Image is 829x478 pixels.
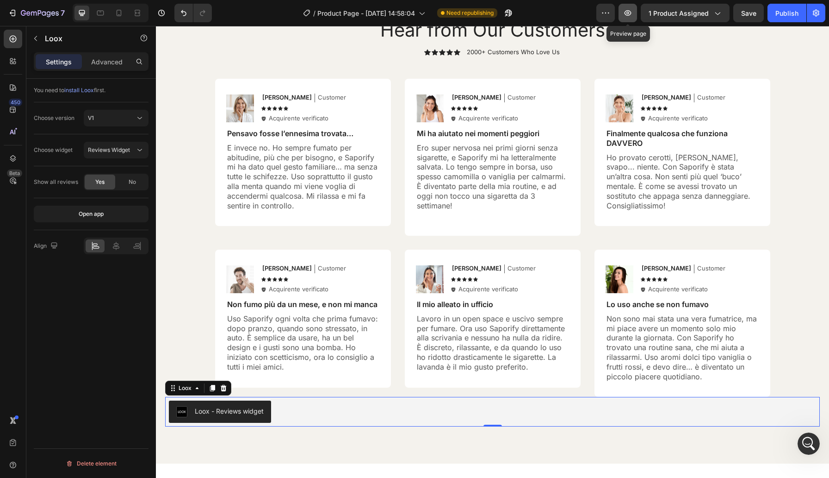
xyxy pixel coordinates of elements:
span: Save [741,9,756,17]
p: Lo uso anche se non fumavo [451,274,602,283]
p: Loox [45,33,124,44]
span: Yes [95,178,105,186]
p: [PERSON_NAME] [106,239,156,246]
span: 1 product assigned [649,8,709,18]
p: 7 [61,7,65,19]
button: Loox - Reviews widget [13,375,115,397]
img: gempages_577869117764141756-6b10bd7b-c518-48e3-afa8-23eff3426771.png [450,239,477,267]
div: Loox [21,358,37,366]
p: Customer [352,68,380,75]
span: Product Page - [DATE] 14:58:04 [317,8,415,18]
iframe: Intercom live chat [798,433,820,455]
p: Customer [162,68,190,75]
p: Acquirente verificato [303,88,362,96]
p: Acquirente verificato [492,259,552,267]
p: Non sono mai stata una vera fumatrice, ma mi piace avere un momento solo mio durante la giornata.... [451,288,602,356]
p: Customer [352,239,380,246]
button: V1 [84,110,148,126]
span: No [129,178,136,186]
div: Beta [7,170,22,177]
p: Acquirente verificato [303,259,362,267]
p: Advanced [91,57,123,67]
button: Delete element [34,456,148,471]
div: Choose version [34,114,74,122]
p: Acquirente verificato [113,88,173,96]
div: Show all reviews [34,178,78,186]
p: Settings [46,57,72,67]
p: Ero super nervosa nei primi giorni senza sigarette, e Saporify mi ha letteralmente salvata. Lo te... [261,117,413,185]
div: Delete element [66,458,117,469]
p: Mi ha aiutato nei momenti peggiori [261,103,413,113]
div: Publish [775,8,798,18]
p: [PERSON_NAME] [296,68,346,75]
p: [PERSON_NAME] [106,68,156,75]
p: Pensavo fosse l’ennesima trovata… [71,103,223,113]
p: Finalmente qualcosa che funziona DAVVERO [451,103,602,122]
span: Add section [315,451,359,461]
img: gempages_577869117764141756-cded936a-e819-4fad-8703-b3eb17f3c966.png [70,239,98,267]
p: Acquirente verificato [113,259,173,267]
div: Undo/Redo [174,4,212,22]
div: Choose widget [34,146,73,154]
p: Ho provato cerotti, [PERSON_NAME], svapo... niente. Con Saporify è stata un’altra cosa. Non senti... [451,127,602,185]
img: gempages_577869117764141756-1e9554b4-412c-410b-b78a-1ad8c9d6f88c.png [260,69,288,96]
button: Save [733,4,764,22]
img: gempages_577869117764141756-adefade8-6d0e-41d3-93f4-3a30c55b3e1a.png [70,69,98,96]
span: Need republishing [446,9,494,17]
span: / [313,8,316,18]
img: gempages_577869117764141756-aadd38b8-b600-4121-b316-e9b1c4fc8b3a.png [450,69,477,96]
div: You need to first. [34,86,148,94]
p: Lavoro in un open space e uscivo sempre per fumare. Ora uso Saporify direttamente alla scrivania ... [261,288,413,346]
button: 1 product assigned [641,4,730,22]
p: Uso Saporify ogni volta che prima fumavo: dopo pranzo, quando sono stressato, in auto. È semplice... [71,288,223,346]
span: V1 [88,114,94,121]
p: Customer [162,239,190,246]
p: 2000+ Customers Who Love Us [311,23,404,30]
img: gempages_577869117764141756-c1bcf06b-07bb-44bd-9b15-7cdb0e986e3e.png [260,239,288,267]
div: Loox - Reviews widget [39,380,108,390]
div: 450 [9,99,22,106]
p: [PERSON_NAME] [296,239,346,246]
div: Align [34,240,60,252]
p: Customer [541,68,569,75]
button: 7 [4,4,69,22]
p: Acquirente verificato [492,88,552,96]
p: [PERSON_NAME] [486,68,535,75]
img: loox.png [20,380,31,391]
p: E invece no. Ho sempre fumato per abitudine, più che per bisogno, e Saporify mi ha dato quel gest... [71,117,223,185]
span: Reviews Widget [88,146,130,153]
iframe: Design area [156,26,829,478]
div: Open app [79,210,104,218]
span: install Loox [64,87,94,94]
p: Customer [541,239,569,246]
p: Il mio alleato in ufficio [261,274,413,283]
button: Publish [767,4,806,22]
p: Non fumo più da un mese, e non mi manca [71,274,223,283]
button: Reviews Widget [84,142,148,158]
p: [PERSON_NAME] [486,239,535,246]
button: Open app [34,206,148,222]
